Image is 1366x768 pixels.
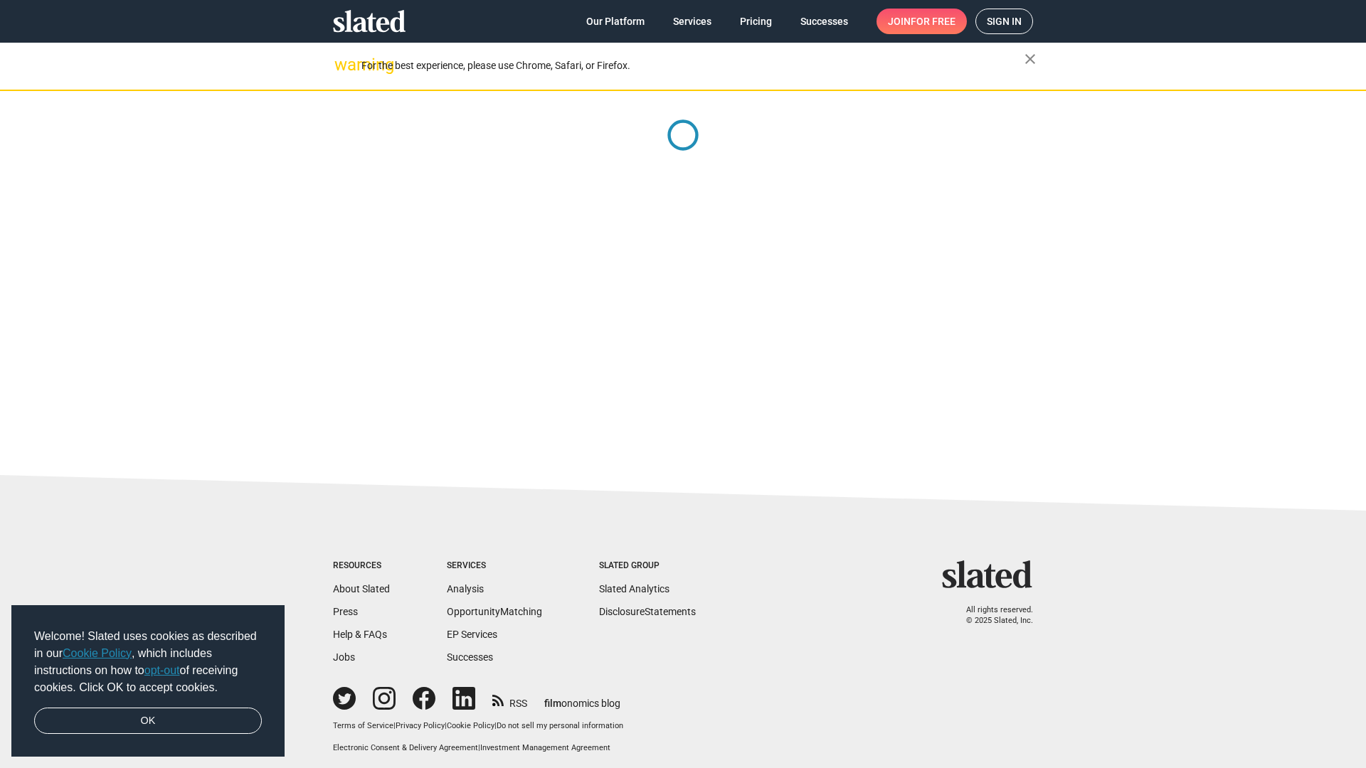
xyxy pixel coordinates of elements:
[34,708,262,735] a: dismiss cookie message
[333,743,478,752] a: Electronic Consent & Delivery Agreement
[599,583,669,594] a: Slated Analytics
[789,9,859,34] a: Successes
[333,583,390,594] a: About Slated
[447,560,542,572] div: Services
[478,743,480,752] span: |
[393,721,396,730] span: |
[144,664,180,676] a: opt-out
[334,56,351,73] mat-icon: warning
[975,9,1033,34] a: Sign in
[63,647,132,659] a: Cookie Policy
[333,606,358,617] a: Press
[544,686,620,710] a: filmonomics blog
[480,743,610,752] a: Investment Management Agreement
[729,9,783,34] a: Pricing
[673,9,711,34] span: Services
[447,583,484,594] a: Analysis
[333,651,355,663] a: Jobs
[1022,50,1039,68] mat-icon: close
[447,606,542,617] a: OpportunityMatching
[599,560,696,572] div: Slated Group
[800,9,848,34] span: Successes
[877,9,967,34] a: Joinfor free
[575,9,656,34] a: Our Platform
[333,560,390,572] div: Resources
[662,9,723,34] a: Services
[951,605,1033,626] p: All rights reserved. © 2025 Slated, Inc.
[447,629,497,640] a: EP Services
[888,9,955,34] span: Join
[361,56,1024,75] div: For the best experience, please use Chrome, Safari, or Firefox.
[544,698,561,709] span: film
[445,721,447,730] span: |
[333,629,387,640] a: Help & FAQs
[396,721,445,730] a: Privacy Policy
[911,9,955,34] span: for free
[494,721,497,730] span: |
[740,9,772,34] span: Pricing
[333,721,393,730] a: Terms of Service
[492,688,527,710] a: RSS
[497,721,623,732] button: Do not sell my personal information
[447,721,494,730] a: Cookie Policy
[34,628,262,696] span: Welcome! Slated uses cookies as described in our , which includes instructions on how to of recei...
[987,9,1022,33] span: Sign in
[447,651,493,663] a: Successes
[599,606,696,617] a: DisclosureStatements
[11,605,285,757] div: cookieconsent
[586,9,645,34] span: Our Platform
